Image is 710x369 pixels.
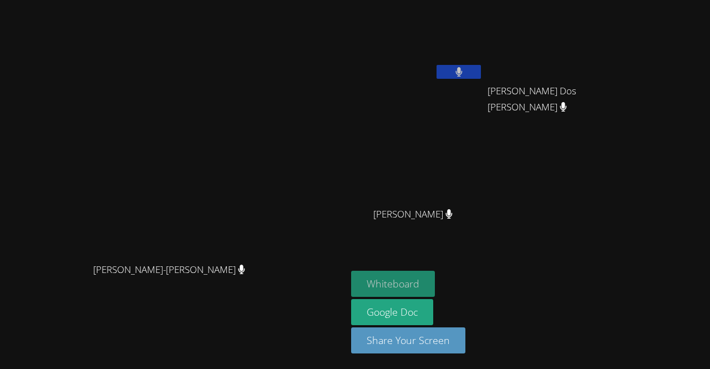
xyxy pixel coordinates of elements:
button: Share Your Screen [351,327,465,353]
button: Whiteboard [351,271,435,297]
a: Google Doc [351,299,433,325]
span: [PERSON_NAME] Dos [PERSON_NAME] [488,83,611,115]
span: [PERSON_NAME] [373,206,453,223]
span: [PERSON_NAME]-[PERSON_NAME] [93,262,245,278]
